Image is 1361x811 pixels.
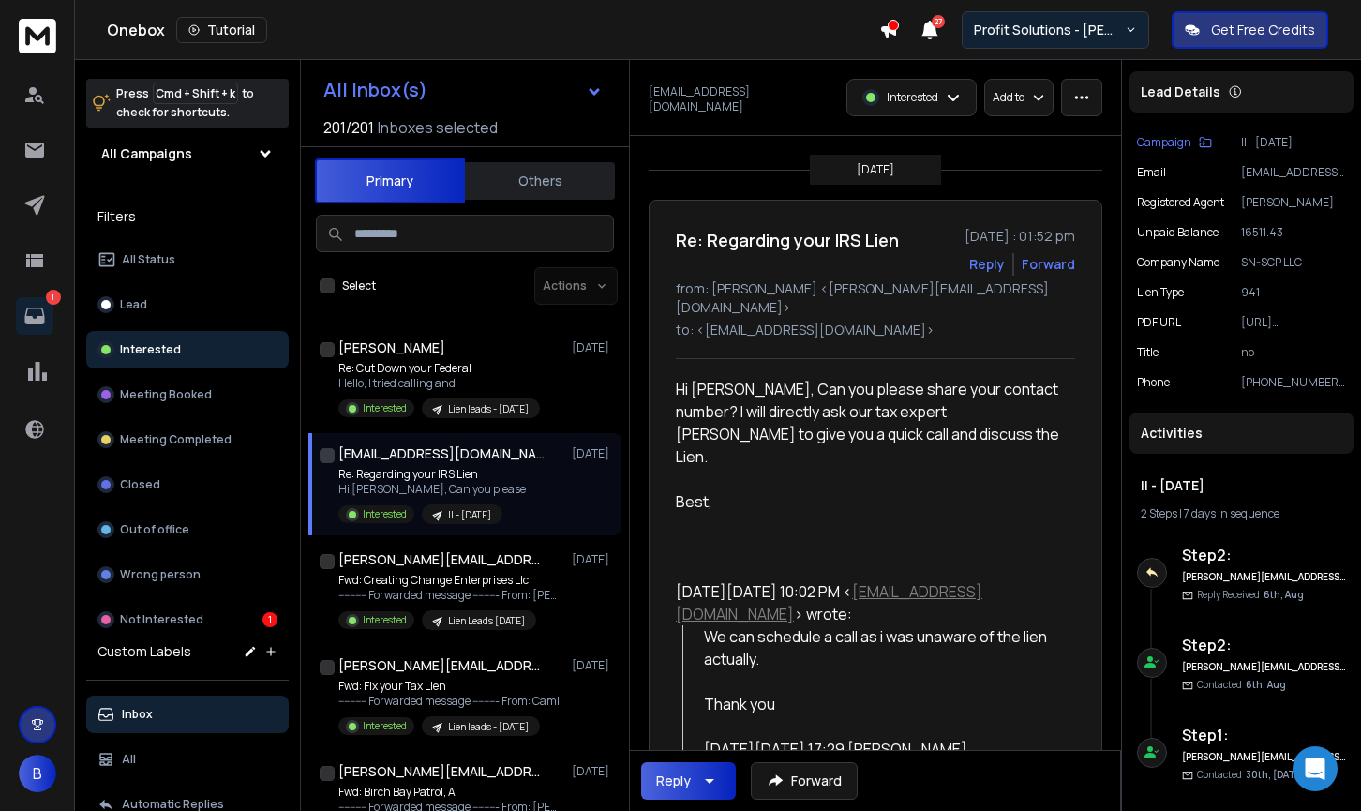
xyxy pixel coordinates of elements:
[363,613,407,627] p: Interested
[338,762,545,781] h1: [PERSON_NAME][EMAIL_ADDRESS][DOMAIN_NAME]
[1264,588,1304,601] span: 6th, Aug
[86,421,289,458] button: Meeting Completed
[676,490,1060,513] div: Best,
[751,762,858,800] button: Forward
[1241,375,1346,390] p: [PHONE_NUMBER] (current) [PHONE_NUMBER] [PHONE_NUMBER] [PHONE_NUMBER] [PHONE_NUMBER] [PHONE_NUMBER]
[1241,315,1346,330] p: [URL][DOMAIN_NAME]
[16,297,53,335] a: 1
[1137,135,1191,150] p: Campaign
[656,772,691,790] div: Reply
[1182,724,1346,746] h6: Step 1 :
[342,278,376,293] label: Select
[338,694,560,709] p: ---------- Forwarded message --------- From: Cami
[641,762,736,800] button: Reply
[704,625,1061,715] div: We can schedule a call as i was unaware of the lien actually.
[1197,678,1286,692] p: Contacted
[122,707,153,722] p: Inbox
[1293,746,1338,791] div: Open Intercom Messenger
[1241,225,1346,240] p: 16511.43
[857,162,894,177] p: [DATE]
[338,467,526,482] p: Re: Regarding your IRS Lien
[465,160,615,202] button: Others
[153,83,238,104] span: Cmd + Shift + k
[116,84,254,122] p: Press to check for shortcuts.
[120,432,232,447] p: Meeting Completed
[1129,413,1354,454] div: Activities
[974,21,1125,39] p: Profit Solutions - [PERSON_NAME]
[1137,255,1219,270] p: Company Name
[86,741,289,778] button: All
[120,477,160,492] p: Closed
[363,719,407,733] p: Interested
[448,614,525,628] p: Lien Leads [DATE]
[86,511,289,548] button: Out of office
[572,552,614,567] p: [DATE]
[676,227,899,253] h1: Re: Regarding your IRS Lien
[448,508,491,522] p: ll - [DATE]
[338,444,545,463] h1: [EMAIL_ADDRESS][DOMAIN_NAME]
[323,81,427,99] h1: All Inbox(s)
[1197,588,1304,602] p: Reply Received
[122,252,175,267] p: All Status
[86,556,289,593] button: Wrong person
[262,612,277,627] div: 1
[122,752,136,767] p: All
[649,84,835,114] p: [EMAIL_ADDRESS][DOMAIN_NAME]
[1246,678,1286,691] span: 6th, Aug
[1241,135,1346,150] p: ll - [DATE]
[86,376,289,413] button: Meeting Booked
[704,738,1061,805] div: [DATE][DATE] 17:29 [PERSON_NAME] < > wrote:
[572,340,614,355] p: [DATE]
[338,550,545,569] h1: [PERSON_NAME][EMAIL_ADDRESS][DOMAIN_NAME]
[1137,285,1184,300] p: Lien Type
[572,658,614,673] p: [DATE]
[120,522,189,537] p: Out of office
[19,755,56,792] button: B
[308,71,618,109] button: All Inbox(s)
[120,297,147,312] p: Lead
[1141,506,1342,521] div: |
[965,227,1075,246] p: [DATE] : 01:52 pm
[676,321,1075,339] p: to: <[EMAIL_ADDRESS][DOMAIN_NAME]>
[338,573,563,588] p: Fwd: Creating Change Enterprises Llc
[1137,225,1219,240] p: Unpaid Balance
[107,17,879,43] div: Onebox
[86,203,289,230] h3: Filters
[86,241,289,278] button: All Status
[338,785,563,800] p: Fwd: Birch Bay Patrol, A
[887,90,938,105] p: Interested
[1141,476,1342,495] h1: ll - [DATE]
[572,764,614,779] p: [DATE]
[704,693,1061,715] div: Thank you
[1137,135,1212,150] button: Campaign
[1241,345,1346,360] p: no
[315,158,465,203] button: Primary
[323,116,374,139] span: 201 / 201
[448,720,529,734] p: Lien leads - [DATE]
[338,588,563,603] p: ---------- Forwarded message --------- From: [PERSON_NAME]
[338,338,445,357] h1: [PERSON_NAME]
[448,402,529,416] p: Lien leads - [DATE]
[120,342,181,357] p: Interested
[1182,634,1346,656] h6: Step 2 :
[572,446,614,461] p: [DATE]
[363,507,407,521] p: Interested
[676,580,1060,625] div: [DATE][DATE] 10:02 PM < > wrote:
[97,642,191,661] h3: Custom Labels
[1241,285,1346,300] p: 941
[1241,165,1346,180] p: [EMAIL_ADDRESS][DOMAIN_NAME]
[120,612,203,627] p: Not Interested
[1182,544,1346,566] h6: Step 2 :
[1197,768,1305,782] p: Contacted
[338,376,540,391] p: Hello, I tried calling and
[1137,165,1166,180] p: Email
[676,279,1075,317] p: from: [PERSON_NAME] <[PERSON_NAME][EMAIL_ADDRESS][DOMAIN_NAME]>
[932,15,945,28] span: 27
[338,656,545,675] h1: [PERSON_NAME][EMAIL_ADDRESS][DOMAIN_NAME]
[86,601,289,638] button: Not Interested1
[338,679,560,694] p: Fwd: Fix your Tax Lien
[969,255,1005,274] button: Reply
[1182,750,1346,764] h6: [PERSON_NAME][EMAIL_ADDRESS][DOMAIN_NAME]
